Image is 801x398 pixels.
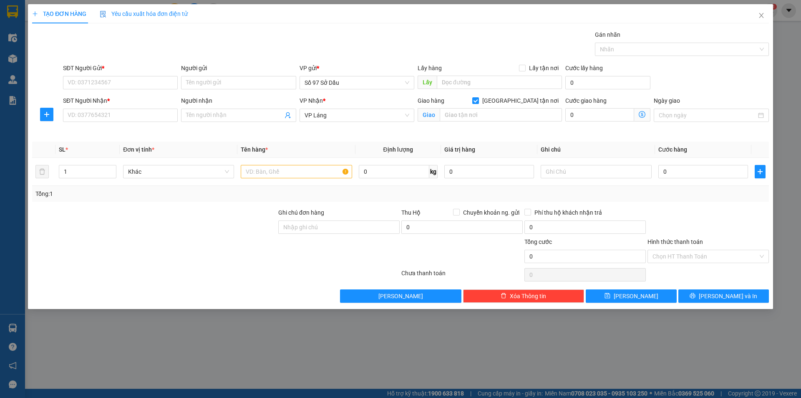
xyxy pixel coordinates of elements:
span: VP Láng [305,109,409,122]
button: plus [755,165,766,178]
input: Cước giao hàng [565,108,634,122]
span: Cước hàng [658,146,687,153]
div: Người gửi [181,63,296,73]
input: 0 [444,165,534,178]
span: Định lượng [383,146,413,153]
button: printer[PERSON_NAME] và In [678,289,769,303]
input: Ghi chú đơn hàng [278,221,400,234]
label: Cước lấy hàng [565,65,603,71]
span: Khác [128,165,229,178]
span: plus [40,111,53,118]
strong: CHUYỂN PHÁT NHANH VIP ANH HUY [52,7,114,34]
span: [PERSON_NAME] và In [699,292,757,301]
span: Phí thu hộ khách nhận trả [531,208,605,217]
img: icon [100,11,106,18]
input: VD: Bàn, Ghế [241,165,352,178]
input: Giao tận nơi [440,108,562,122]
img: logo [4,33,46,76]
span: plus [755,168,765,175]
span: delete [501,293,506,299]
div: Người nhận [181,96,296,105]
span: Xóa Thông tin [510,292,546,301]
label: Gán nhãn [595,31,620,38]
span: save [605,293,610,299]
div: Chưa thanh toán [400,269,524,283]
span: user-add [285,112,291,119]
span: close [758,12,765,19]
span: [PERSON_NAME] [378,292,423,301]
button: save[PERSON_NAME] [586,289,676,303]
span: dollar-circle [639,111,645,118]
span: plus [32,11,38,17]
label: Cước giao hàng [565,97,607,104]
span: Chuyển phát nhanh: [GEOGRAPHIC_DATA] - [GEOGRAPHIC_DATA] [47,36,119,66]
span: Chuyển khoản ng. gửi [460,208,523,217]
div: SĐT Người Nhận [63,96,178,105]
span: VP Nhận [300,97,323,104]
span: Giá trị hàng [444,146,475,153]
input: Cước lấy hàng [565,76,650,89]
span: Giao hàng [418,97,444,104]
input: Ghi Chú [541,165,652,178]
span: [PERSON_NAME] [614,292,658,301]
span: Số 97 Sở Dầu [305,76,409,89]
button: plus [40,108,53,121]
button: deleteXóa Thông tin [463,289,584,303]
span: SL [59,146,65,153]
span: Tên hàng [241,146,268,153]
span: kg [429,165,438,178]
span: [GEOGRAPHIC_DATA] tận nơi [479,96,562,105]
div: Tổng: 1 [35,189,309,198]
input: Ngày giao [659,111,756,120]
span: Lấy [418,76,437,89]
span: Tổng cước [524,238,552,245]
span: Yêu cầu xuất hóa đơn điện tử [100,10,188,17]
span: TẠO ĐƠN HÀNG [32,10,86,17]
div: VP gửi [300,63,414,73]
span: Lấy hàng [418,65,442,71]
label: Ghi chú đơn hàng [278,209,324,216]
th: Ghi chú [537,142,655,158]
span: Thu Hộ [401,209,421,216]
button: Close [750,4,773,28]
span: printer [690,293,695,299]
div: SĐT Người Gửi [63,63,178,73]
label: Hình thức thanh toán [647,238,703,245]
button: [PERSON_NAME] [340,289,461,303]
input: Dọc đường [437,76,562,89]
span: Giao [418,108,440,122]
span: Lấy tận nơi [526,63,562,73]
span: Đơn vị tính [123,146,154,153]
button: delete [35,165,49,178]
label: Ngày giao [654,97,680,104]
